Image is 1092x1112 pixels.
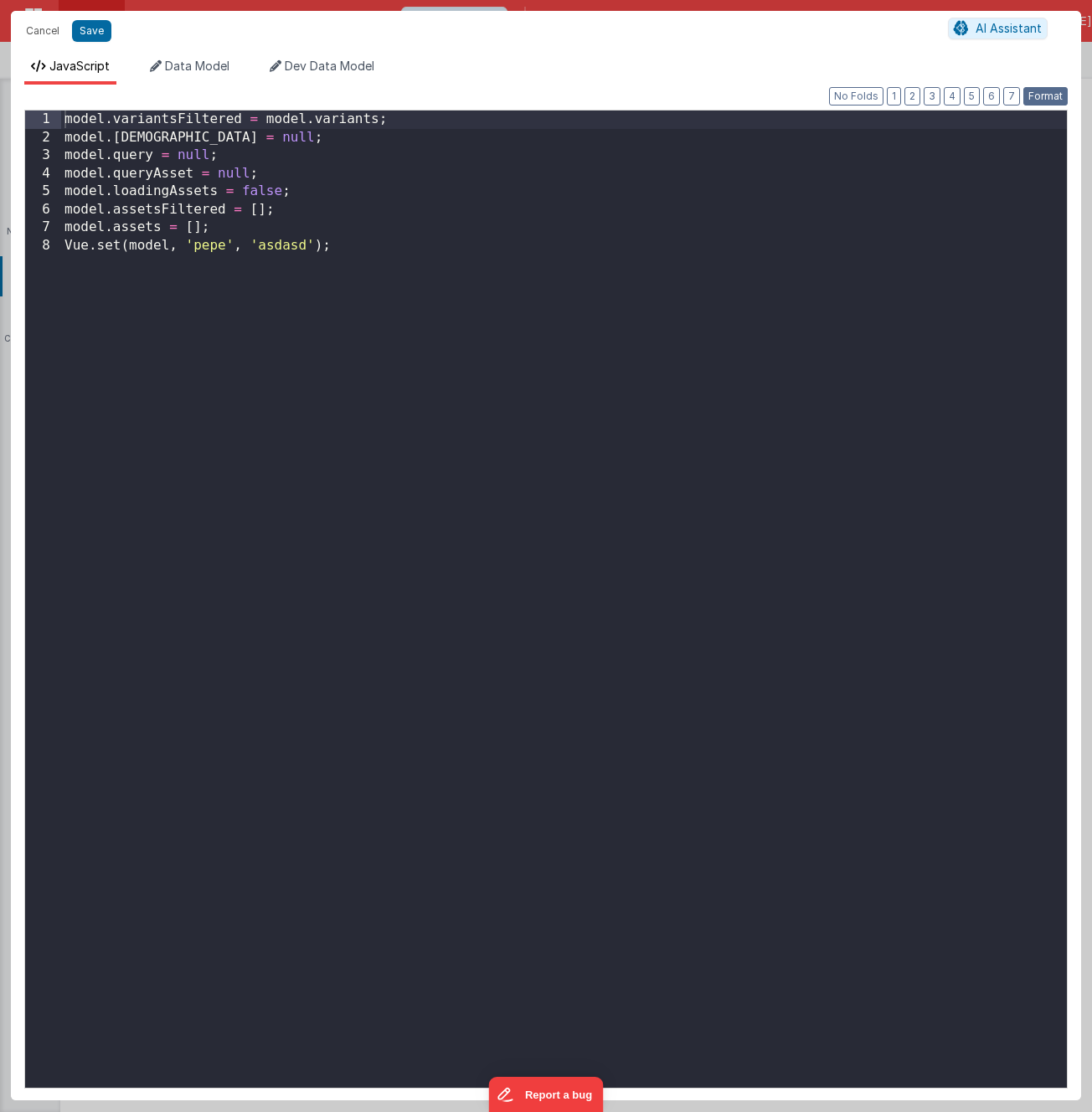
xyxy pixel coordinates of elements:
[49,59,110,73] span: JavaScript
[964,87,980,106] button: 5
[25,237,61,255] div: 8
[25,219,61,237] div: 7
[887,87,901,106] button: 1
[904,87,920,106] button: 2
[25,183,61,201] div: 5
[976,21,1042,35] span: AI Assistant
[924,87,940,106] button: 3
[829,87,883,106] button: No Folds
[18,19,68,43] button: Cancel
[72,20,111,42] button: Save
[944,87,961,106] button: 4
[285,59,374,73] span: Dev Data Model
[948,18,1048,39] button: AI Assistant
[1003,87,1020,106] button: 7
[25,111,61,129] div: 1
[25,165,61,183] div: 4
[25,129,61,147] div: 2
[1023,87,1068,106] button: Format
[25,201,61,219] div: 6
[25,147,61,165] div: 3
[165,59,229,73] span: Data Model
[983,87,1000,106] button: 6
[489,1077,604,1112] iframe: Marker.io feedback button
